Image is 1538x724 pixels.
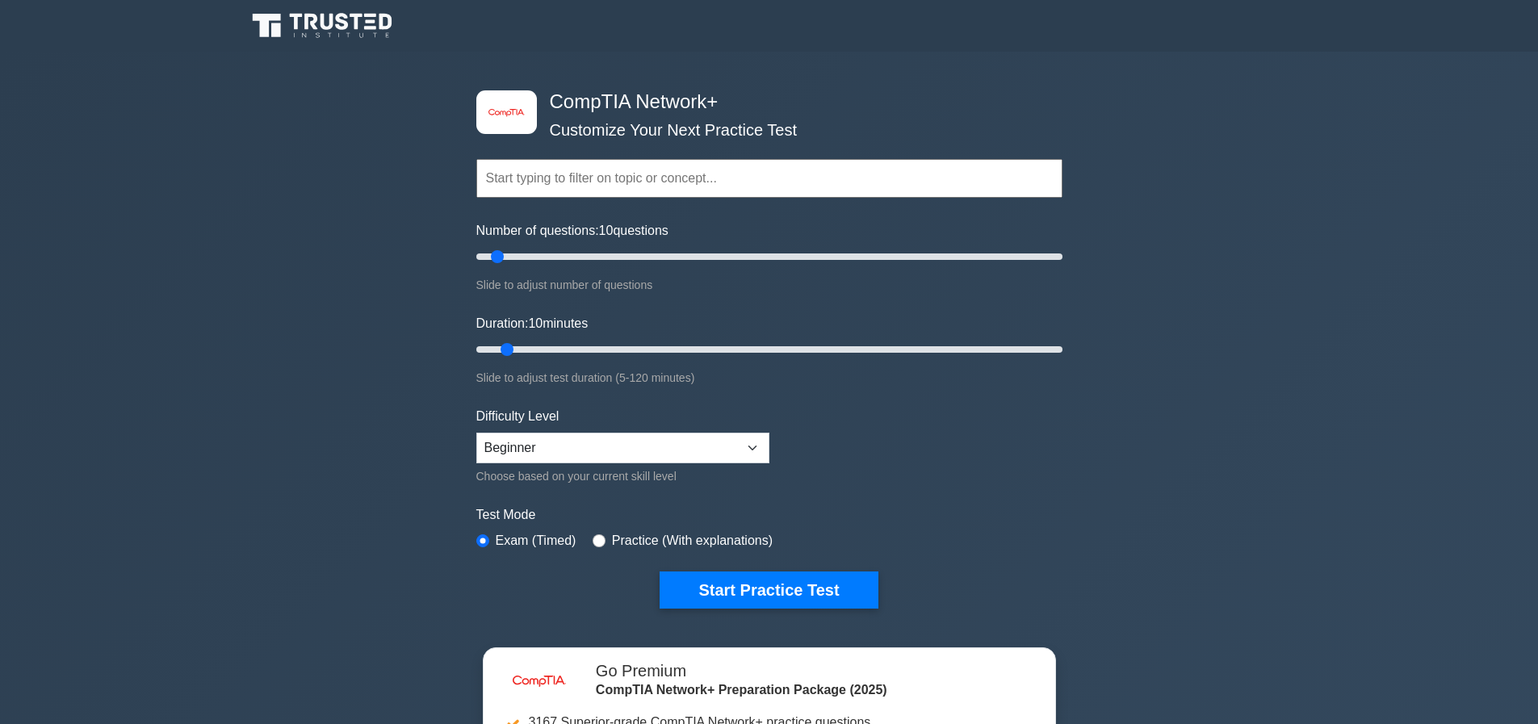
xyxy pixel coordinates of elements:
label: Exam (Timed) [496,531,576,550]
div: Slide to adjust test duration (5-120 minutes) [476,368,1062,387]
span: 10 [599,224,614,237]
label: Practice (With explanations) [612,531,773,550]
label: Number of questions: questions [476,221,668,241]
div: Slide to adjust number of questions [476,275,1062,295]
span: 10 [528,316,543,330]
input: Start typing to filter on topic or concept... [476,159,1062,198]
label: Difficulty Level [476,407,559,426]
h4: CompTIA Network+ [543,90,983,114]
button: Start Practice Test [660,571,878,609]
div: Choose based on your current skill level [476,467,769,486]
label: Test Mode [476,505,1062,525]
label: Duration: minutes [476,314,589,333]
